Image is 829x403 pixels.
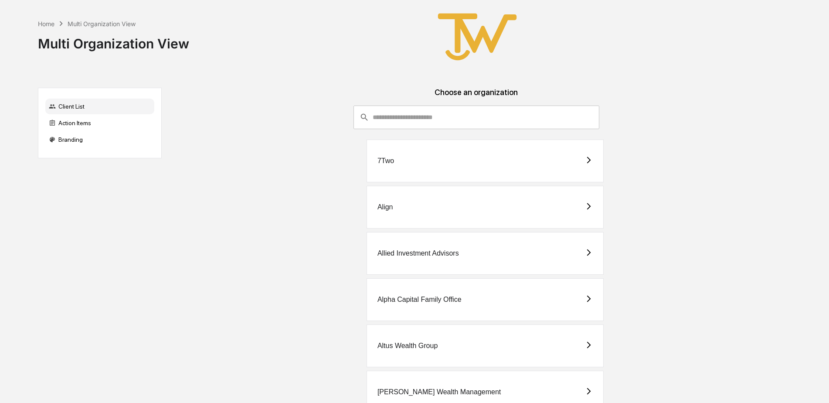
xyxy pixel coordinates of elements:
[377,388,501,396] div: [PERSON_NAME] Wealth Management
[45,115,154,131] div: Action Items
[68,20,136,27] div: Multi Organization View
[38,29,189,51] div: Multi Organization View
[377,157,394,165] div: 7Two
[377,249,459,257] div: Allied Investment Advisors
[45,99,154,114] div: Client List
[169,88,784,106] div: Choose an organization
[377,203,393,211] div: Align
[38,20,54,27] div: Home
[801,374,825,398] iframe: Open customer support
[377,342,438,350] div: Altus Wealth Group
[377,296,462,304] div: Alpha Capital Family Office
[434,7,521,67] img: True West
[45,132,154,147] div: Branding
[353,106,600,129] div: consultant-dashboard__filter-organizations-search-bar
